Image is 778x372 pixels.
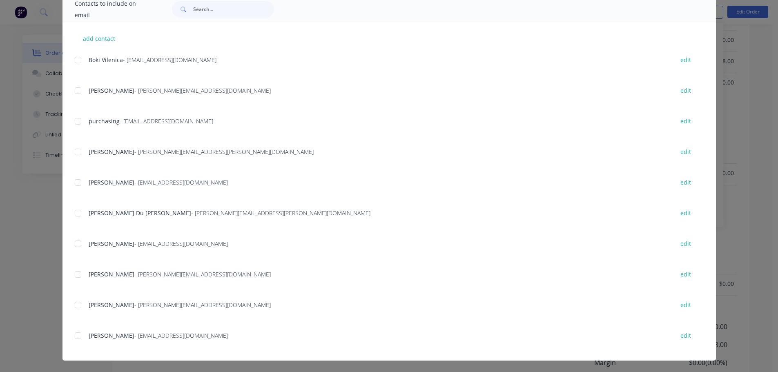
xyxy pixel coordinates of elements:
[75,32,124,45] button: add contact
[89,301,134,309] span: [PERSON_NAME]
[89,148,134,156] span: [PERSON_NAME]
[123,56,216,64] span: - [EMAIL_ADDRESS][DOMAIN_NAME]
[134,87,271,94] span: - [PERSON_NAME][EMAIL_ADDRESS][DOMAIN_NAME]
[675,146,696,157] button: edit
[675,177,696,188] button: edit
[675,85,696,96] button: edit
[134,178,228,186] span: - [EMAIL_ADDRESS][DOMAIN_NAME]
[675,207,696,218] button: edit
[675,269,696,280] button: edit
[89,209,191,217] span: [PERSON_NAME] Du [PERSON_NAME]
[134,270,271,278] span: - [PERSON_NAME][EMAIL_ADDRESS][DOMAIN_NAME]
[134,240,228,247] span: - [EMAIL_ADDRESS][DOMAIN_NAME]
[675,54,696,65] button: edit
[675,299,696,310] button: edit
[89,87,134,94] span: [PERSON_NAME]
[675,238,696,249] button: edit
[89,56,123,64] span: Boki Vilenica
[134,332,228,339] span: - [EMAIL_ADDRESS][DOMAIN_NAME]
[191,209,370,217] span: - [PERSON_NAME][EMAIL_ADDRESS][PERSON_NAME][DOMAIN_NAME]
[675,330,696,341] button: edit
[89,332,134,339] span: [PERSON_NAME]
[675,116,696,127] button: edit
[134,301,271,309] span: - [PERSON_NAME][EMAIL_ADDRESS][DOMAIN_NAME]
[89,178,134,186] span: [PERSON_NAME]
[89,240,134,247] span: [PERSON_NAME]
[193,1,274,18] input: Search...
[134,148,314,156] span: - [PERSON_NAME][EMAIL_ADDRESS][PERSON_NAME][DOMAIN_NAME]
[89,270,134,278] span: [PERSON_NAME]
[89,117,120,125] span: purchasing
[120,117,213,125] span: - [EMAIL_ADDRESS][DOMAIN_NAME]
